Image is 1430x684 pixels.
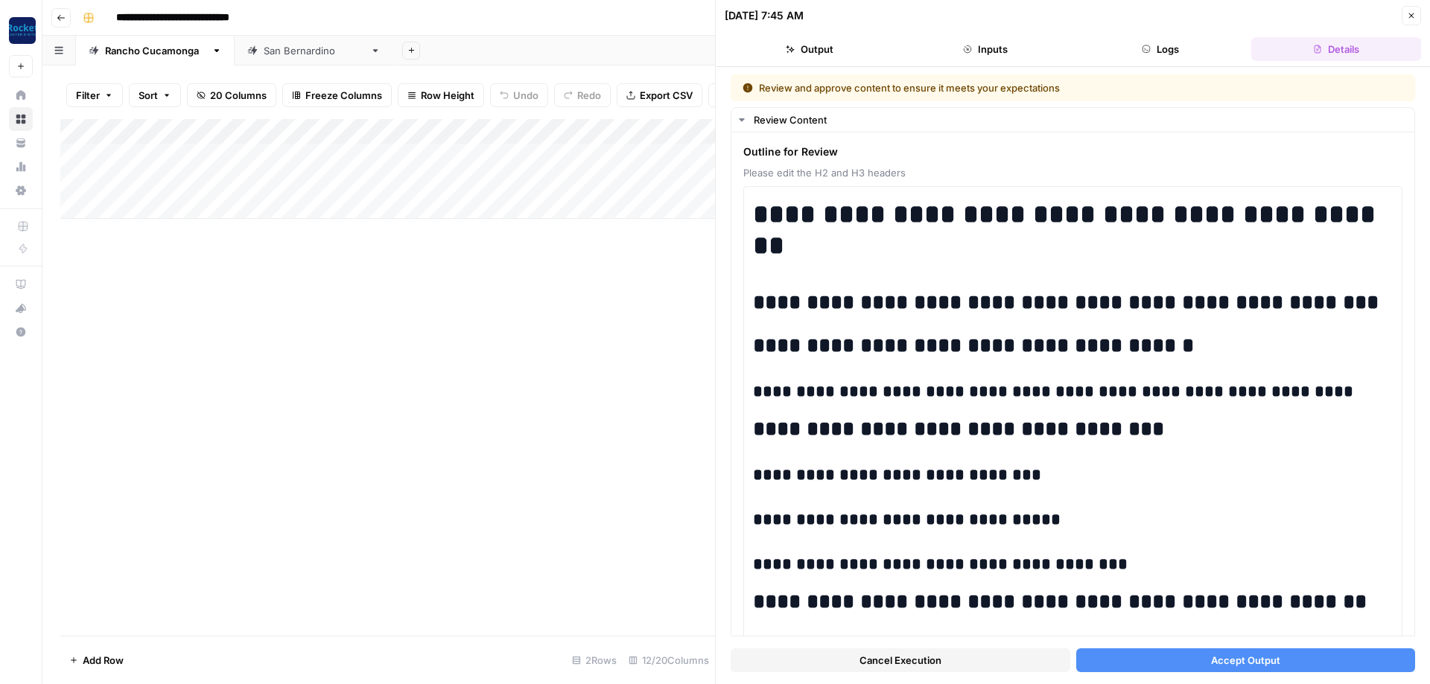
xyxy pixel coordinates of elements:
[76,36,235,65] a: [GEOGRAPHIC_DATA]
[577,88,601,103] span: Redo
[76,88,100,103] span: Filter
[566,648,623,672] div: 2 Rows
[105,43,206,58] div: [GEOGRAPHIC_DATA]
[1076,648,1416,672] button: Accept Output
[1076,37,1246,61] button: Logs
[900,37,1070,61] button: Inputs
[640,88,693,103] span: Export CSV
[731,108,1414,132] button: Review Content
[554,83,611,107] button: Redo
[743,144,1402,159] span: Outline for Review
[9,12,33,49] button: Workspace: Rocket Pilots
[859,653,941,668] span: Cancel Execution
[623,648,715,672] div: 12/20 Columns
[210,88,267,103] span: 20 Columns
[743,80,1232,95] div: Review and approve content to ensure it meets your expectations
[1211,653,1280,668] span: Accept Output
[9,17,36,44] img: Rocket Pilots Logo
[187,83,276,107] button: 20 Columns
[9,179,33,202] a: Settings
[129,83,181,107] button: Sort
[264,43,364,58] div: [GEOGRAPHIC_DATA]
[731,648,1070,672] button: Cancel Execution
[9,272,33,296] a: AirOps Academy
[139,88,158,103] span: Sort
[490,83,548,107] button: Undo
[83,653,124,668] span: Add Row
[1251,37,1421,61] button: Details
[725,37,894,61] button: Output
[66,83,123,107] button: Filter
[754,112,1405,127] div: Review Content
[305,88,382,103] span: Freeze Columns
[9,107,33,131] a: Browse
[9,320,33,344] button: Help + Support
[9,83,33,107] a: Home
[9,131,33,155] a: Your Data
[421,88,474,103] span: Row Height
[10,297,32,319] div: What's new?
[513,88,538,103] span: Undo
[725,8,804,23] div: [DATE] 7:45 AM
[282,83,392,107] button: Freeze Columns
[743,165,1402,180] span: Please edit the H2 and H3 headers
[9,296,33,320] button: What's new?
[235,36,393,65] a: [GEOGRAPHIC_DATA]
[617,83,702,107] button: Export CSV
[60,648,133,672] button: Add Row
[398,83,484,107] button: Row Height
[9,155,33,179] a: Usage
